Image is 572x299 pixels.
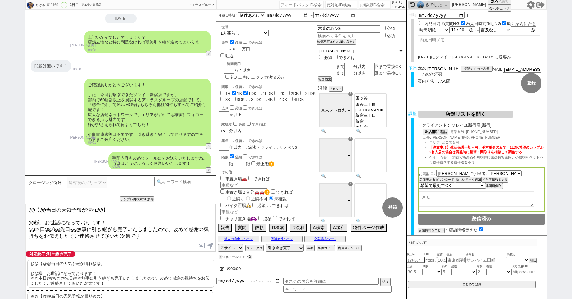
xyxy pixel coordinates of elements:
[242,139,262,143] label: できれば
[243,84,247,88] input: できれば
[219,137,317,151] div: 年以内
[382,197,403,218] button: 登録
[355,96,386,102] option: 四ツ谷
[219,104,317,118] div: ㎡以上
[219,176,247,181] label: 車置き場🚗
[221,39,262,45] div: 賃料
[418,72,442,76] span: ※よみがな不要
[408,111,417,116] span: 調整
[521,73,541,93] button: 登録
[426,2,448,7] div: きのした れん
[387,33,395,38] label: 必須
[418,111,513,118] button: 店舗リストを開く
[320,173,352,179] input: 🔍
[317,32,380,39] input: 検索不可条件を入力
[219,216,257,221] label: チャリ置き場
[221,153,317,160] div: 階数
[445,228,478,232] span: ・店舗情報伝えた
[219,255,254,259] div: 送客メール送信中
[256,162,274,166] label: 最上階
[243,154,247,158] input: できれば
[348,92,353,96] div: ☓
[267,203,271,207] input: できれば
[70,48,96,53] p: 08:58
[418,66,426,71] span: 本名
[206,143,211,149] button: ↺
[437,257,446,263] input: 10.5
[423,264,442,269] span: 間取
[355,102,386,108] option: 四谷三丁目
[329,86,343,92] button: リセット
[225,97,230,102] label: 3K
[450,130,498,134] span: 電話番号: [PHONE_NUMBER]
[417,1,424,8] img: 0h2jas4g4jbUVMCn1wz1kTOjxabi9vezRXMjsrInsOOnV5bSwbYmlwJi0KNnclOylBaG9xcCoPMHNAGRojUlyRcUs6M3J1Piw...
[423,136,501,139] span: 店長: [PERSON_NAME](携帯:[PHONE_NUMBER]
[27,260,214,288] p: @@【@@当日の天気予報が晴れ@@】 @@様、お世話になっております！ @@本日@@/@@先日@@無事に引き継ぎも完了いたしましたので、改めて感謝の気持ちをお伝えしたくご連絡させて頂いた次第です！
[418,26,545,34] div: 〜
[120,196,154,202] button: テンプレ再検索NG解除
[419,171,435,176] span: お電話口:
[408,66,417,71] span: 予約
[220,176,224,180] input: 車置き場🚗
[154,177,214,186] input: 🔍キーワード検索
[408,12,417,17] span: 日時
[219,203,251,208] label: バイク置場🛵
[219,13,238,18] label: 引越し時期：
[218,236,259,242] button: 過去の物出しページ
[423,129,448,135] button: ☎店舗に電話
[451,264,477,269] span: 建物
[442,264,451,269] span: 築年
[189,3,214,7] span: アエラスグループ
[219,190,270,195] label: 車置き場２台分🚗🚗
[221,25,317,30] div: 世帯
[221,137,317,143] div: 築年
[442,269,451,275] input: 5
[271,189,275,194] input: できれば
[436,170,470,177] input: お電話口
[455,177,482,183] button: 新しい担当を追加
[268,196,287,201] label: 未確認
[221,170,317,175] p: その他
[466,252,507,257] span: 物件名
[70,43,96,48] p: [PERSON_NAME]
[351,224,387,232] button: 物件ページ作成
[235,224,249,232] button: 質問
[355,218,387,224] input: 🔍
[407,264,423,269] span: 広さ
[242,106,262,110] label: できれば
[237,97,245,102] label: 3DK
[235,139,242,143] span: 必須
[247,122,251,126] input: できれば
[359,1,391,9] input: お客様ID検索
[220,189,224,194] input: 車置き場２台分🚗🚗
[306,245,315,251] button: 冬眠
[429,140,459,144] span: エリア: どこでも可
[218,224,232,232] button: 報告
[35,3,45,8] div: たける
[105,14,137,23] div: [DATE]
[428,130,436,134] b: 店舗
[512,269,537,275] input: https://suumo.jp/chintai/jnc_000022489271
[279,91,284,96] label: 2K
[291,91,299,96] label: 2DK
[225,91,231,96] label: 1R
[424,257,437,263] input: https://suumo.jp/chintai/jnc_000022489271
[310,14,313,17] label: 〜
[225,196,244,201] label: 近隣可
[26,251,75,257] span: 対応終了:引き継ぎ完了
[512,264,537,269] span: 入力専用URL
[348,182,353,186] div: ☓
[220,209,267,215] input: 車種など
[238,123,245,126] span: 必須
[407,252,424,257] span: 吹出No
[318,63,404,70] div: まで 分以内
[283,278,379,285] input: タスクの内容を詳細に
[221,83,317,89] div: 間取
[84,79,211,146] div: ご確認ありがとうございます！ また、今回お繋ぎできたソレイユ新宿店ですが、 都内で60店舗以上を展開するアエラスグループの店舗でして、「総合仲介」でSUUMO等はもちろん他社物件もすべてご紹介可...
[452,123,545,128] span: ソレイユ新宿店(新宿)
[256,75,285,80] label: クレカ決済必須
[269,196,273,200] input: 未確認
[486,264,512,269] span: 構造
[355,173,387,179] input: 🔍
[279,97,287,102] label: 4DK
